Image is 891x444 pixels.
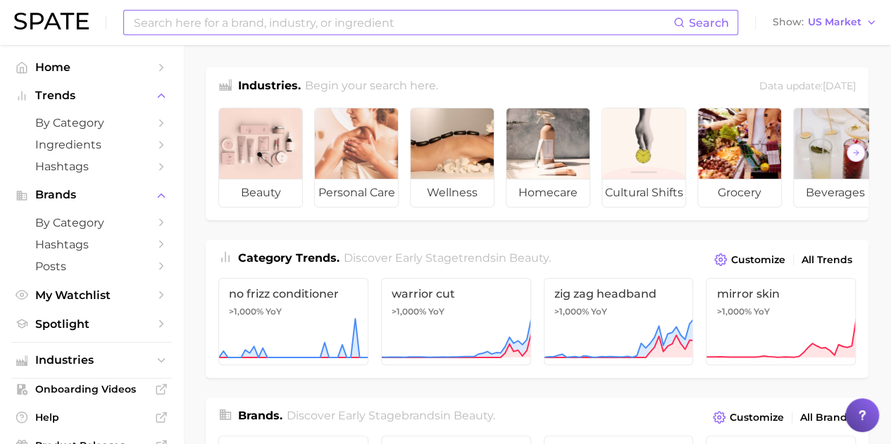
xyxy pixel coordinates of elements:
[11,234,172,255] a: Hashtags
[35,160,148,173] span: Hashtags
[689,16,729,30] span: Search
[132,11,673,34] input: Search here for a brand, industry, or ingredient
[591,306,607,317] span: YoY
[711,250,789,269] button: Customize
[35,61,148,74] span: Home
[218,278,368,365] a: no frizz conditioner>1,000% YoY
[706,278,856,365] a: mirror skin>1,000% YoY
[716,306,751,317] span: >1,000%
[554,306,589,317] span: >1,000%
[506,108,590,208] a: homecare
[238,251,339,265] span: Category Trends .
[11,156,172,177] a: Hashtags
[11,284,172,306] a: My Watchlist
[35,116,148,129] span: by Category
[698,179,781,207] span: grocery
[794,179,877,207] span: beverages
[35,260,148,273] span: Posts
[798,250,856,269] a: All Trends
[11,407,172,428] a: Help
[11,313,172,335] a: Spotlight
[287,409,495,422] span: Discover Early Stage brands in .
[544,278,694,365] a: zig zag headband>1,000% YoY
[219,179,302,207] span: beauty
[11,255,172,277] a: Posts
[14,13,89,30] img: SPATE
[266,306,282,317] span: YoY
[229,306,263,317] span: >1,000%
[35,238,148,251] span: Hashtags
[753,306,769,317] span: YoY
[35,288,148,302] span: My Watchlist
[11,56,172,78] a: Home
[35,216,148,229] span: by Category
[305,77,438,96] h2: Begin your search here.
[392,306,426,317] span: >1,000%
[769,13,880,32] button: ShowUS Market
[697,108,782,208] a: grocery
[315,179,398,207] span: personal care
[11,85,172,106] button: Trends
[411,179,494,207] span: wellness
[381,278,531,365] a: warrior cut>1,000% YoY
[344,251,551,265] span: Discover Early Stage trends in .
[238,409,282,422] span: Brands .
[554,287,683,300] span: zig zag headband
[506,179,590,207] span: homecare
[793,108,878,208] a: beverages
[800,412,852,424] span: All Brands
[35,383,148,395] span: Onboarding Videos
[11,184,172,205] button: Brands
[709,407,787,427] button: Customize
[35,89,148,102] span: Trends
[731,254,785,266] span: Customize
[35,354,148,367] span: Industries
[11,379,172,400] a: Onboarding Videos
[730,412,784,424] span: Customize
[759,77,856,96] div: Data update: [DATE]
[602,179,685,207] span: cultural shifts
[773,18,804,26] span: Show
[35,189,148,201] span: Brands
[11,350,172,371] button: Industries
[218,108,303,208] a: beauty
[808,18,861,26] span: US Market
[454,409,493,422] span: beauty
[11,212,172,234] a: by Category
[392,287,521,300] span: warrior cut
[847,144,865,162] button: Scroll Right
[602,108,686,208] a: cultural shifts
[716,287,845,300] span: mirror skin
[509,251,549,265] span: beauty
[11,112,172,134] a: by Category
[35,317,148,331] span: Spotlight
[314,108,399,208] a: personal care
[797,408,856,427] a: All Brands
[35,411,148,424] span: Help
[229,287,358,300] span: no frizz conditioner
[410,108,494,208] a: wellness
[802,254,852,266] span: All Trends
[238,77,301,96] h1: Industries.
[428,306,444,317] span: YoY
[35,138,148,151] span: Ingredients
[11,134,172,156] a: Ingredients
